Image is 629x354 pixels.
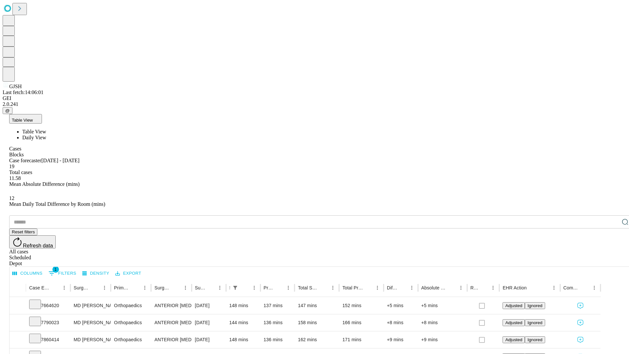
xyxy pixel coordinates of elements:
[140,283,149,292] button: Menu
[181,283,190,292] button: Menu
[13,300,23,312] button: Expand
[590,283,599,292] button: Menu
[488,283,498,292] button: Menu
[398,283,407,292] button: Sort
[503,336,525,343] button: Adjusted
[3,107,12,114] button: @
[342,314,380,331] div: 166 mins
[91,283,100,292] button: Sort
[29,331,67,348] div: 7860414
[447,283,456,292] button: Sort
[195,314,223,331] div: [DATE]
[364,283,373,292] button: Sort
[74,297,107,314] div: MD [PERSON_NAME] [PERSON_NAME]
[3,101,626,107] div: 2.0.241
[549,283,559,292] button: Menu
[100,283,109,292] button: Menu
[9,228,37,235] button: Reset filters
[240,283,250,292] button: Sort
[41,158,79,163] span: [DATE] - [DATE]
[407,283,416,292] button: Menu
[154,285,171,290] div: Surgery Name
[172,283,181,292] button: Sort
[11,268,44,279] button: Select columns
[3,95,626,101] div: GEI
[231,283,240,292] div: 1 active filter
[563,285,580,290] div: Comments
[527,283,537,292] button: Sort
[527,337,542,342] span: Ignored
[503,302,525,309] button: Adjusted
[22,135,46,140] span: Daily View
[114,285,130,290] div: Primary Service
[74,314,107,331] div: MD [PERSON_NAME] [PERSON_NAME]
[195,297,223,314] div: [DATE]
[527,320,542,325] span: Ignored
[114,331,148,348] div: Orthopaedics
[9,235,56,248] button: Refresh data
[9,169,32,175] span: Total cases
[342,297,380,314] div: 152 mins
[29,314,67,331] div: 7790023
[298,297,336,314] div: 147 mins
[9,114,42,124] button: Table View
[387,314,415,331] div: +8 mins
[342,285,363,290] div: Total Predicted Duration
[527,303,542,308] span: Ignored
[421,297,464,314] div: +5 mins
[215,283,224,292] button: Menu
[81,268,111,279] button: Density
[456,283,466,292] button: Menu
[298,285,318,290] div: Total Scheduled Duration
[114,297,148,314] div: Orthopaedics
[387,331,415,348] div: +9 mins
[74,331,107,348] div: MD [PERSON_NAME] [PERSON_NAME]
[23,243,53,248] span: Refresh data
[581,283,590,292] button: Sort
[264,297,292,314] div: 137 mins
[3,89,44,95] span: Last fetch: 14:06:01
[50,283,60,292] button: Sort
[52,266,59,273] span: 1
[525,336,545,343] button: Ignored
[74,285,90,290] div: Surgeon Name
[264,331,292,348] div: 136 mins
[22,129,46,134] span: Table View
[387,285,397,290] div: Difference
[29,285,50,290] div: Case Epic Id
[505,320,522,325] span: Adjusted
[503,285,526,290] div: EHR Action
[505,337,522,342] span: Adjusted
[154,331,188,348] div: ANTERIOR [MEDICAL_DATA] TOTAL HIP
[5,108,10,113] span: @
[229,314,257,331] div: 144 mins
[264,285,274,290] div: Predicted In Room Duration
[421,331,464,348] div: +9 mins
[9,164,14,169] span: 19
[298,314,336,331] div: 158 mins
[503,319,525,326] button: Adjusted
[9,181,80,187] span: Mean Absolute Difference (mins)
[12,118,33,123] span: Table View
[9,175,21,181] span: 11.58
[9,84,22,89] span: GJSH
[114,314,148,331] div: Orthopaedics
[328,283,337,292] button: Menu
[9,195,14,201] span: 12
[229,285,230,290] div: Scheduled In Room Duration
[195,331,223,348] div: [DATE]
[284,283,293,292] button: Menu
[470,285,479,290] div: Resolved in EHR
[9,201,105,207] span: Mean Daily Total Difference by Room (mins)
[231,283,240,292] button: Show filters
[298,331,336,348] div: 162 mins
[319,283,328,292] button: Sort
[264,314,292,331] div: 136 mins
[525,302,545,309] button: Ignored
[525,319,545,326] button: Ignored
[229,297,257,314] div: 148 mins
[275,283,284,292] button: Sort
[60,283,69,292] button: Menu
[131,283,140,292] button: Sort
[154,314,188,331] div: ANTERIOR [MEDICAL_DATA] TOTAL HIP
